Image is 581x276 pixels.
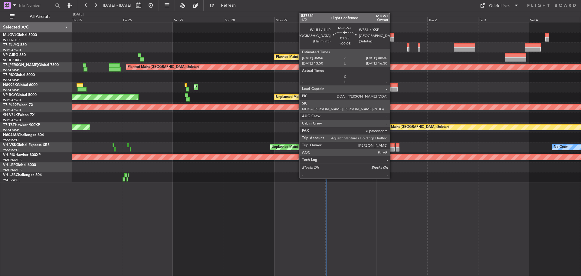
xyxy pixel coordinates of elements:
a: T7-TSTHawker 900XP [3,123,40,127]
a: VH-VSKGlobal Express XRS [3,143,50,147]
input: Trip Number [18,1,53,10]
a: VP-CJRG-650 [3,53,26,57]
span: VP-CJR [3,53,15,57]
div: Fri 3 [478,17,529,22]
span: T7-TST [3,123,15,127]
div: Mon 29 [274,17,325,22]
a: WSSL/XSP [3,78,19,82]
a: YSSY/SYD [3,138,18,142]
a: WIHH/HLP [3,38,20,42]
a: VP-BCYGlobal 5000 [3,93,37,97]
a: WMSA/SZB [3,98,21,102]
div: Planned Maint [GEOGRAPHIC_DATA] (Seletar) [378,123,449,132]
div: Planned Maint [GEOGRAPHIC_DATA] (Seletar) [128,63,199,72]
button: Quick Links [477,1,522,10]
a: T7-PJ29Falcon 7X [3,103,33,107]
span: T7-RIC [3,73,14,77]
div: Planned Maint [GEOGRAPHIC_DATA] ([GEOGRAPHIC_DATA] Intl) [195,83,297,92]
a: VH-L2BChallenger 604 [3,173,42,177]
a: M-JGVJGlobal 5000 [3,33,37,37]
span: Refresh [216,3,241,8]
a: T7-ELLYG-550 [3,43,27,47]
a: YMEN/MEB [3,158,21,162]
span: [DATE] - [DATE] [103,3,131,8]
a: 9H-VSLKFalcon 7X [3,113,34,117]
div: Sun 28 [224,17,274,22]
a: T7-[PERSON_NAME]Global 7500 [3,63,59,67]
div: Tue 30 [325,17,376,22]
div: Thu 25 [71,17,122,22]
a: T7-RICGlobal 6000 [3,73,35,77]
div: No Crew [554,143,568,152]
a: YSSY/SYD [3,148,18,152]
div: Quick Links [489,3,510,9]
span: VH-L2B [3,173,16,177]
a: WSSL/XSP [3,68,19,72]
div: [DATE] [377,12,387,17]
div: Planned Maint [GEOGRAPHIC_DATA] ([GEOGRAPHIC_DATA] Intl) [276,53,377,62]
button: Refresh [207,1,243,10]
div: Thu 2 [427,17,478,22]
a: WMSA/SZB [3,48,21,52]
a: WSSL/XSP [3,88,19,92]
a: YSHL/WOL [3,178,20,182]
a: WMSA/SZB [3,108,21,112]
span: M-JGVJ [3,33,16,37]
span: N604AU [3,133,18,137]
div: Unplanned Maint Sydney ([PERSON_NAME] Intl) [272,143,346,152]
a: N8998KGlobal 6000 [3,83,38,87]
div: Unplanned Maint [GEOGRAPHIC_DATA] (Sultan [PERSON_NAME] [PERSON_NAME] - Subang) [276,93,421,102]
span: VH-RIU [3,153,15,157]
span: N8998K [3,83,17,87]
span: T7-[PERSON_NAME] [3,63,38,67]
span: T7-ELLY [3,43,16,47]
div: [DATE] [73,12,84,17]
span: All Aircraft [16,15,64,19]
a: YMEN/MEB [3,168,21,172]
span: VH-LEP [3,163,15,167]
div: Fri 26 [122,17,173,22]
a: VH-LEPGlobal 6000 [3,163,36,167]
a: VHHH/HKG [3,58,21,62]
a: WSSL/XSP [3,128,19,132]
a: N604AUChallenger 604 [3,133,44,137]
span: VH-VSK [3,143,16,147]
div: Sat 4 [529,17,580,22]
button: All Aircraft [7,12,66,22]
span: VP-BCY [3,93,16,97]
span: 9H-VSLK [3,113,18,117]
div: Wed 1 [376,17,427,22]
a: WMSA/SZB [3,118,21,122]
div: Sat 27 [173,17,224,22]
span: T7-PJ29 [3,103,17,107]
a: VH-RIUHawker 800XP [3,153,41,157]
